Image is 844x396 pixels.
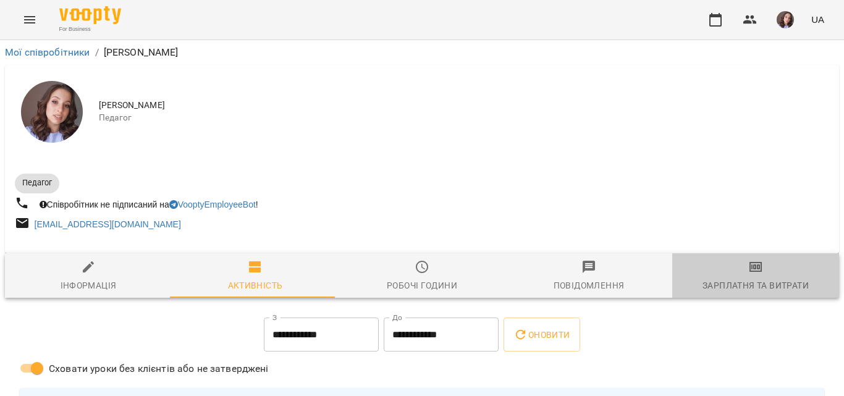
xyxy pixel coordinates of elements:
div: Повідомлення [554,278,625,293]
div: Зарплатня та Витрати [703,278,809,293]
button: Оновити [504,318,580,352]
a: VooptyEmployeeBot [169,200,256,209]
button: UA [806,8,829,31]
span: UA [811,13,824,26]
div: Інформація [61,278,117,293]
span: Педагог [99,112,829,124]
p: [PERSON_NAME] [104,45,179,60]
a: [EMAIL_ADDRESS][DOMAIN_NAME] [35,219,181,229]
span: Педагог [15,177,59,188]
span: For Business [59,25,121,33]
div: Робочі години [387,278,457,293]
img: Зоя Петровчук [21,81,83,143]
span: Сховати уроки без клієнтів або не затверджені [49,361,269,376]
a: Мої співробітники [5,46,90,58]
span: [PERSON_NAME] [99,99,829,112]
img: Voopty Logo [59,6,121,24]
button: Menu [15,5,44,35]
div: Активність [228,278,283,293]
li: / [95,45,99,60]
nav: breadcrumb [5,45,839,60]
span: Оновити [513,327,570,342]
div: Співробітник не підписаний на ! [37,196,261,213]
img: 8e6d9769290247367f0f90eeedd3a5ee.jpg [777,11,794,28]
